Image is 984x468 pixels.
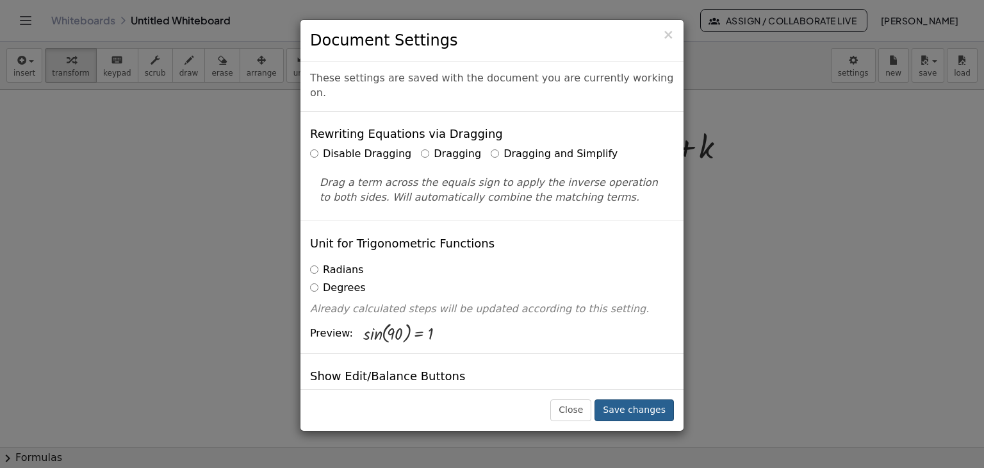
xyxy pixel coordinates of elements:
input: Degrees [310,283,318,292]
h3: Document Settings [310,29,674,51]
span: Preview: [310,326,353,341]
button: Close [550,399,591,421]
label: Disable Dragging [310,147,411,162]
span: × [662,27,674,42]
label: Dragging [421,147,481,162]
p: Already calculated steps will be updated according to this setting. [310,302,674,317]
div: These settings are saved with the document you are currently working on. [300,62,684,112]
label: Radians [310,263,363,278]
input: Radians [310,265,318,274]
h4: Show Edit/Balance Buttons [310,370,465,383]
p: Drag a term across the equals sign to apply the inverse operation to both sides. Will automatical... [320,176,664,205]
input: Dragging [421,149,429,158]
label: Degrees [310,281,366,296]
label: Dragging and Simplify [491,147,618,162]
button: Close [662,28,674,42]
button: Save changes [594,399,674,421]
input: Disable Dragging [310,149,318,158]
h4: Unit for Trigonometric Functions [310,237,495,250]
h4: Rewriting Equations via Dragging [310,128,503,140]
input: Dragging and Simplify [491,149,499,158]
